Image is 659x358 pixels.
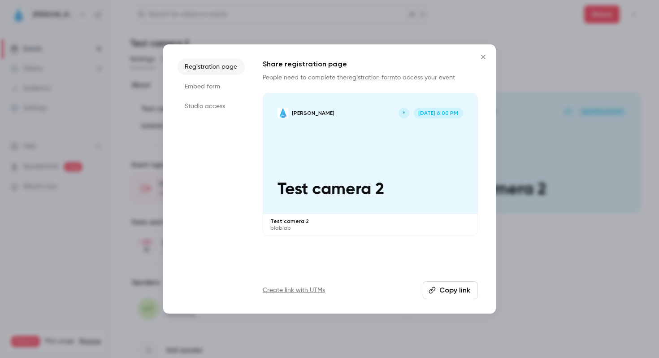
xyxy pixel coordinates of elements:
li: Embed form [178,79,245,95]
p: People need to complete the to access your event [263,73,478,82]
p: Test camera 2 [270,218,470,225]
a: Test camera 2[PERSON_NAME]H[DATE] 6:00 PMTest camera 2Test camera 2blablab [263,93,478,236]
a: Create link with UTMs [263,286,325,295]
span: [DATE] 6:00 PM [414,108,463,118]
li: Registration page [178,59,245,75]
div: H [398,107,410,119]
p: [PERSON_NAME] [292,109,334,117]
img: Test camera 2 [277,108,288,118]
h1: Share registration page [263,59,478,70]
button: Copy link [423,281,478,299]
li: Studio access [178,98,245,114]
a: registration form [347,74,395,81]
button: Close [474,48,492,66]
p: blablab [270,225,470,232]
p: Test camera 2 [277,180,463,199]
